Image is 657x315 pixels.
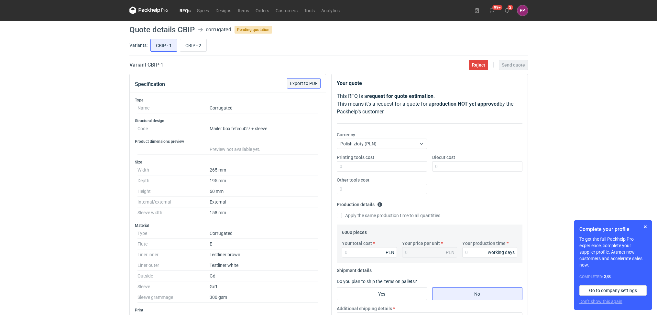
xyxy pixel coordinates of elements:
[337,154,374,161] label: Printing tools cost
[462,247,517,257] input: 0
[469,60,488,70] button: Reject
[337,265,372,273] legend: Shipment details
[137,207,210,218] dt: Sleeve width
[432,161,522,172] input: 0
[129,26,195,34] h1: Quote details CBIP
[462,240,506,247] label: Your production time
[206,26,231,34] div: corrugated
[210,197,318,207] dd: External
[337,92,522,116] p: This RFQ is a . This means it's a request for a quote for a by the Packhelp's customer.
[342,247,397,257] input: 0
[472,63,485,67] span: Reject
[137,197,210,207] dt: Internal/external
[235,26,272,34] span: Pending quotation
[499,60,528,70] button: Send quote
[272,6,301,14] a: Customers
[252,6,272,14] a: Orders
[502,63,525,67] span: Send quote
[135,77,165,92] button: Specification
[290,81,318,86] span: Export to PDF
[137,175,210,186] dt: Depth
[137,260,210,271] dt: Liner outer
[137,281,210,292] dt: Sleeve
[337,287,427,300] label: Yes
[337,177,369,183] label: Other tools cost
[137,249,210,260] dt: Liner inner
[210,281,318,292] dd: Gc1
[129,61,163,69] h2: Variant CBIP - 1
[432,287,522,300] label: No
[579,285,647,296] a: Go to company settings
[210,228,318,239] dd: Corrugated
[579,273,647,280] div: Completed:
[337,161,427,172] input: 0
[446,249,454,256] div: PLN
[337,131,355,138] label: Currency
[337,305,392,312] label: Additional shipping details
[137,228,210,239] dt: Type
[135,98,321,103] h3: Type
[210,249,318,260] dd: Testliner brown
[210,123,318,134] dd: Mailer box fefco 427 + sleeve
[176,6,194,14] a: RFQs
[340,141,377,146] span: Polish złoty (PLN)
[210,260,318,271] dd: Testliner white
[287,78,321,89] button: Export to PDF
[517,5,528,16] div: Paulina Pander
[488,249,515,256] div: working days
[137,292,210,303] dt: Sleeve grammage
[337,80,362,86] strong: Your quote
[210,239,318,249] dd: E
[210,292,318,303] dd: 300 gsm
[210,165,318,175] dd: 265 mm
[301,6,318,14] a: Tools
[641,223,649,231] button: Skip for now
[210,186,318,197] dd: 60 mm
[402,240,440,247] label: Your price per unit
[487,5,497,16] button: 99+
[604,274,611,279] strong: 3 / 8
[337,199,382,207] legend: Production details
[235,6,252,14] a: Items
[579,236,647,268] p: To get the full Packhelp Pro experience, complete your supplier profile. Attract new customers an...
[135,308,321,313] h3: Print
[137,239,210,249] dt: Flute
[210,271,318,281] dd: Gd
[432,154,455,161] label: Diecut cost
[210,175,318,186] dd: 195 mm
[210,207,318,218] dd: 158 mm
[194,6,212,14] a: Specs
[212,6,235,14] a: Designs
[135,118,321,123] h3: Structural design
[180,39,207,52] label: CBIP - 2
[337,279,417,284] label: Do you plan to ship the items on pallets?
[579,298,622,305] button: Don’t show this again
[137,103,210,113] dt: Name
[129,42,148,48] label: Variants:
[337,212,440,219] label: Apply the same production time to all quantities
[318,6,343,14] a: Analytics
[386,249,394,256] div: PLN
[502,5,512,16] button: 2
[150,39,177,52] label: CBIP - 1
[210,103,318,113] dd: Corrugated
[517,5,528,16] button: PP
[135,160,321,165] h3: Size
[135,223,321,228] h3: Material
[367,93,433,99] strong: request for quote estimation
[137,186,210,197] dt: Height
[210,147,260,152] span: Preview not available yet.
[137,165,210,175] dt: Width
[129,6,168,14] svg: Packhelp Pro
[137,123,210,134] dt: Code
[135,139,321,144] h3: Product dimensions preview
[137,271,210,281] dt: Outside
[432,101,499,107] strong: production NOT yet approved
[337,184,427,194] input: 0
[342,240,372,247] label: Your total cost
[342,227,367,235] legend: 6000 pieces
[579,226,647,233] h1: Complete your profile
